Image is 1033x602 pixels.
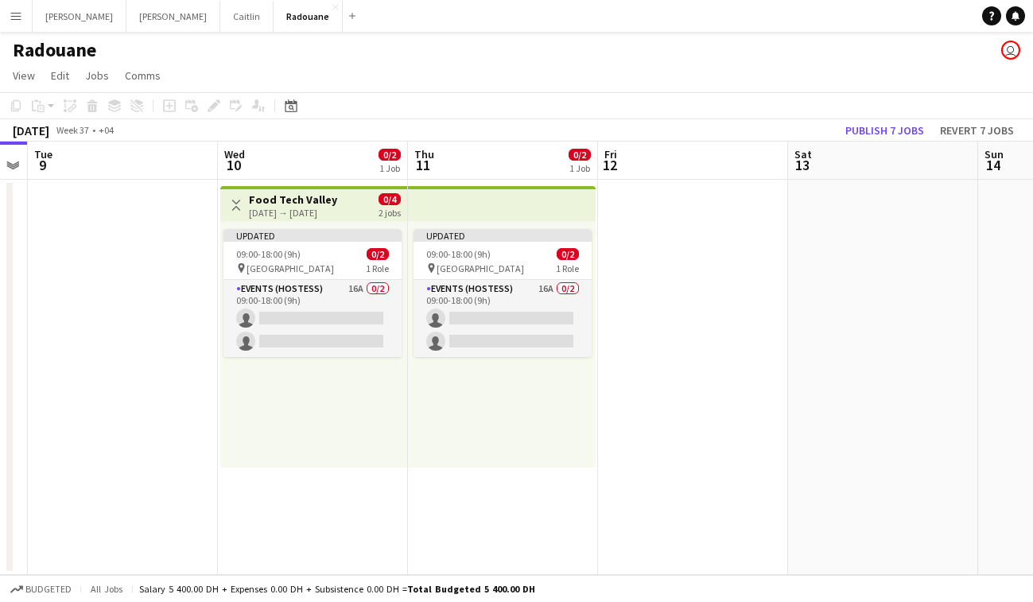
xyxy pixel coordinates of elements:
span: 0/4 [379,193,401,205]
span: Thu [414,147,434,161]
span: 12 [602,156,617,174]
span: 10 [222,156,245,174]
h3: Food Tech Valley [249,192,337,207]
a: Comms [118,65,167,86]
span: Tue [34,147,52,161]
app-job-card: Updated09:00-18:00 (9h)0/2 [GEOGRAPHIC_DATA]1 RoleEvents (Hostess)16A0/209:00-18:00 (9h) [414,229,592,357]
a: Jobs [79,65,115,86]
span: 9 [32,156,52,174]
div: [DATE] → [DATE] [249,207,337,219]
a: Edit [45,65,76,86]
span: All jobs [87,583,126,595]
button: Publish 7 jobs [839,120,930,141]
span: Total Budgeted 5 400.00 DH [407,583,535,595]
span: 09:00-18:00 (9h) [426,248,491,260]
span: [GEOGRAPHIC_DATA] [437,262,524,274]
span: Fri [604,147,617,161]
button: Radouane [274,1,343,32]
button: Revert 7 jobs [934,120,1020,141]
span: Sun [984,147,1004,161]
span: Sat [794,147,812,161]
div: 2 jobs [379,205,401,219]
span: Jobs [85,68,109,83]
a: View [6,65,41,86]
span: 0/2 [569,149,591,161]
span: Edit [51,68,69,83]
div: 1 Job [569,162,590,174]
span: 0/2 [557,248,579,260]
span: 1 Role [366,262,389,274]
button: [PERSON_NAME] [33,1,126,32]
button: Caitlin [220,1,274,32]
span: Budgeted [25,584,72,595]
button: Budgeted [8,581,74,598]
span: View [13,68,35,83]
div: 1 Job [379,162,400,174]
div: Updated [414,229,592,242]
div: Updated [223,229,402,242]
div: [DATE] [13,122,49,138]
span: 0/2 [379,149,401,161]
app-card-role: Events (Hostess)16A0/209:00-18:00 (9h) [223,280,402,357]
span: 09:00-18:00 (9h) [236,248,301,260]
span: 1 Role [556,262,579,274]
h1: Radouane [13,38,96,62]
button: [PERSON_NAME] [126,1,220,32]
span: Week 37 [52,124,92,136]
app-job-card: Updated09:00-18:00 (9h)0/2 [GEOGRAPHIC_DATA]1 RoleEvents (Hostess)16A0/209:00-18:00 (9h) [223,229,402,357]
span: 0/2 [367,248,389,260]
span: Comms [125,68,161,83]
div: +04 [99,124,114,136]
app-card-role: Events (Hostess)16A0/209:00-18:00 (9h) [414,280,592,357]
span: [GEOGRAPHIC_DATA] [247,262,334,274]
span: 14 [982,156,1004,174]
div: Salary 5 400.00 DH + Expenses 0.00 DH + Subsistence 0.00 DH = [139,583,535,595]
span: 11 [412,156,434,174]
span: Wed [224,147,245,161]
span: 13 [792,156,812,174]
app-user-avatar: Caitlin Aldendorff [1001,41,1020,60]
